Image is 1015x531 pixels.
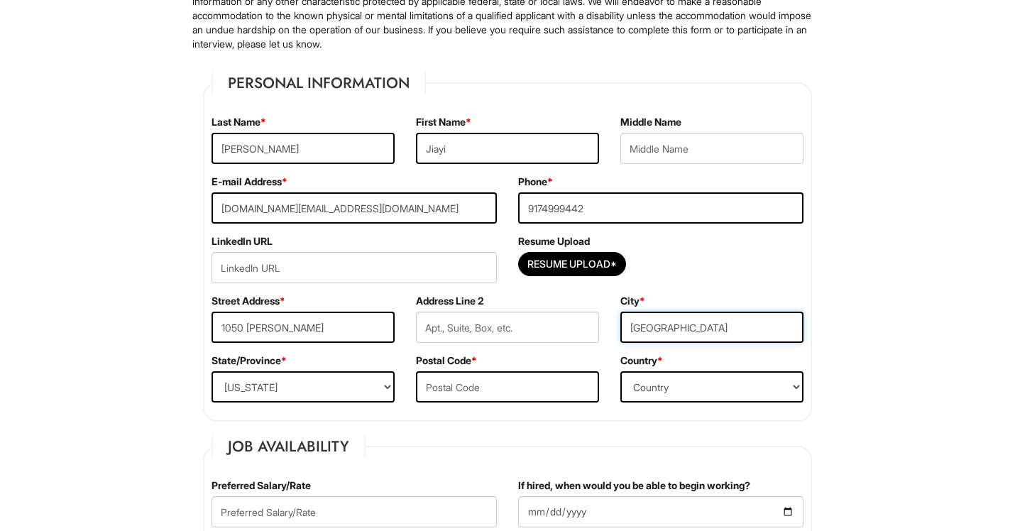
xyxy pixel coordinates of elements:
[212,371,395,403] select: State/Province
[212,478,311,493] label: Preferred Salary/Rate
[212,496,497,527] input: Preferred Salary/Rate
[518,175,553,189] label: Phone
[212,294,285,308] label: Street Address
[620,133,803,164] input: Middle Name
[212,312,395,343] input: Street Address
[518,234,590,248] label: Resume Upload
[416,312,599,343] input: Apt., Suite, Box, etc.
[416,371,599,403] input: Postal Code
[416,294,483,308] label: Address Line 2
[212,436,366,457] legend: Job Availability
[518,192,803,224] input: Phone
[620,371,803,403] select: Country
[212,175,287,189] label: E-mail Address
[620,294,645,308] label: City
[518,252,626,276] button: Resume Upload*Resume Upload*
[416,354,477,368] label: Postal Code
[212,115,266,129] label: Last Name
[620,312,803,343] input: City
[212,252,497,283] input: LinkedIn URL
[212,72,426,94] legend: Personal Information
[416,115,471,129] label: First Name
[212,234,273,248] label: LinkedIn URL
[212,192,497,224] input: E-mail Address
[212,133,395,164] input: Last Name
[212,354,287,368] label: State/Province
[620,354,663,368] label: Country
[620,115,681,129] label: Middle Name
[518,478,750,493] label: If hired, when would you be able to begin working?
[416,133,599,164] input: First Name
